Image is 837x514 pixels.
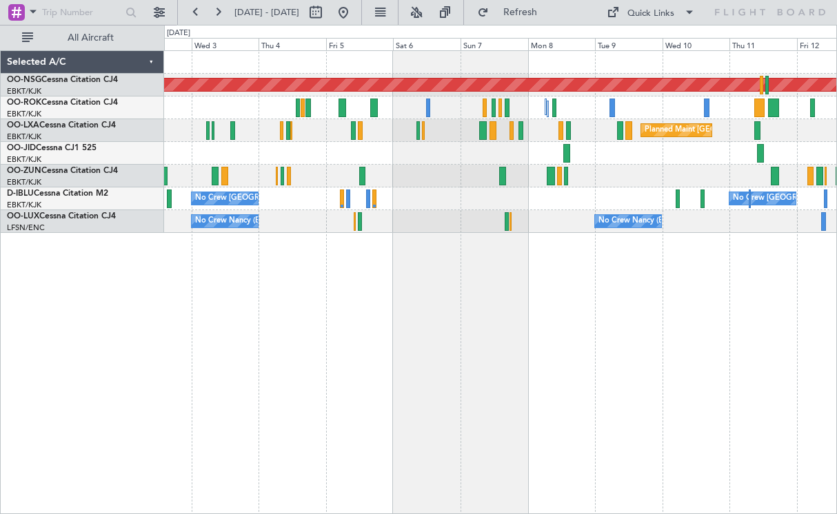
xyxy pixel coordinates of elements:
[167,28,190,39] div: [DATE]
[7,99,118,107] a: OO-ROKCessna Citation CJ4
[7,86,41,96] a: EBKT/KJK
[7,212,116,220] a: OO-LUXCessna Citation CJ4
[528,38,596,50] div: Mon 8
[7,121,39,130] span: OO-LXA
[36,33,145,43] span: All Aircraft
[15,27,150,49] button: All Aircraft
[7,76,41,84] span: OO-NSG
[598,211,680,232] div: No Crew Nancy (Essey)
[7,177,41,187] a: EBKT/KJK
[7,99,41,107] span: OO-ROK
[7,109,41,119] a: EBKT/KJK
[471,1,554,23] button: Refresh
[492,8,549,17] span: Refresh
[627,7,674,21] div: Quick Links
[461,38,528,50] div: Sun 7
[42,2,121,23] input: Trip Number
[393,38,461,50] div: Sat 6
[234,6,299,19] span: [DATE] - [DATE]
[7,121,116,130] a: OO-LXACessna Citation CJ4
[663,38,730,50] div: Wed 10
[7,144,36,152] span: OO-JID
[326,38,394,50] div: Fri 5
[7,189,34,198] span: D-IBLU
[7,212,39,220] span: OO-LUX
[729,38,797,50] div: Thu 11
[7,223,45,233] a: LFSN/ENC
[7,167,41,175] span: OO-ZUN
[195,188,426,209] div: No Crew [GEOGRAPHIC_DATA] ([GEOGRAPHIC_DATA] National)
[7,189,108,198] a: D-IBLUCessna Citation M2
[259,38,326,50] div: Thu 4
[7,144,97,152] a: OO-JIDCessna CJ1 525
[595,38,663,50] div: Tue 9
[195,211,277,232] div: No Crew Nancy (Essey)
[7,154,41,165] a: EBKT/KJK
[7,167,118,175] a: OO-ZUNCessna Citation CJ4
[192,38,259,50] div: Wed 3
[7,200,41,210] a: EBKT/KJK
[600,1,702,23] button: Quick Links
[7,132,41,142] a: EBKT/KJK
[7,76,118,84] a: OO-NSGCessna Citation CJ4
